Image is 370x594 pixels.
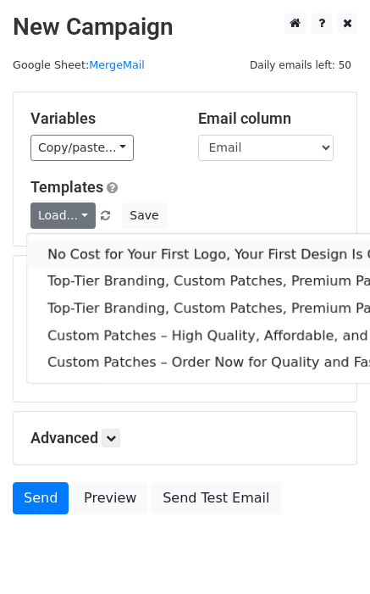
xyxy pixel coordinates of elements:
[73,482,147,514] a: Preview
[13,58,145,71] small: Google Sheet:
[13,482,69,514] a: Send
[30,178,103,196] a: Templates
[152,482,280,514] a: Send Test Email
[13,13,357,42] h2: New Campaign
[198,109,340,128] h5: Email column
[285,513,370,594] iframe: Chat Widget
[122,203,166,229] button: Save
[244,56,357,75] span: Daily emails left: 50
[30,429,340,447] h5: Advanced
[30,203,96,229] a: Load...
[244,58,357,71] a: Daily emails left: 50
[89,58,145,71] a: MergeMail
[30,109,173,128] h5: Variables
[30,135,134,161] a: Copy/paste...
